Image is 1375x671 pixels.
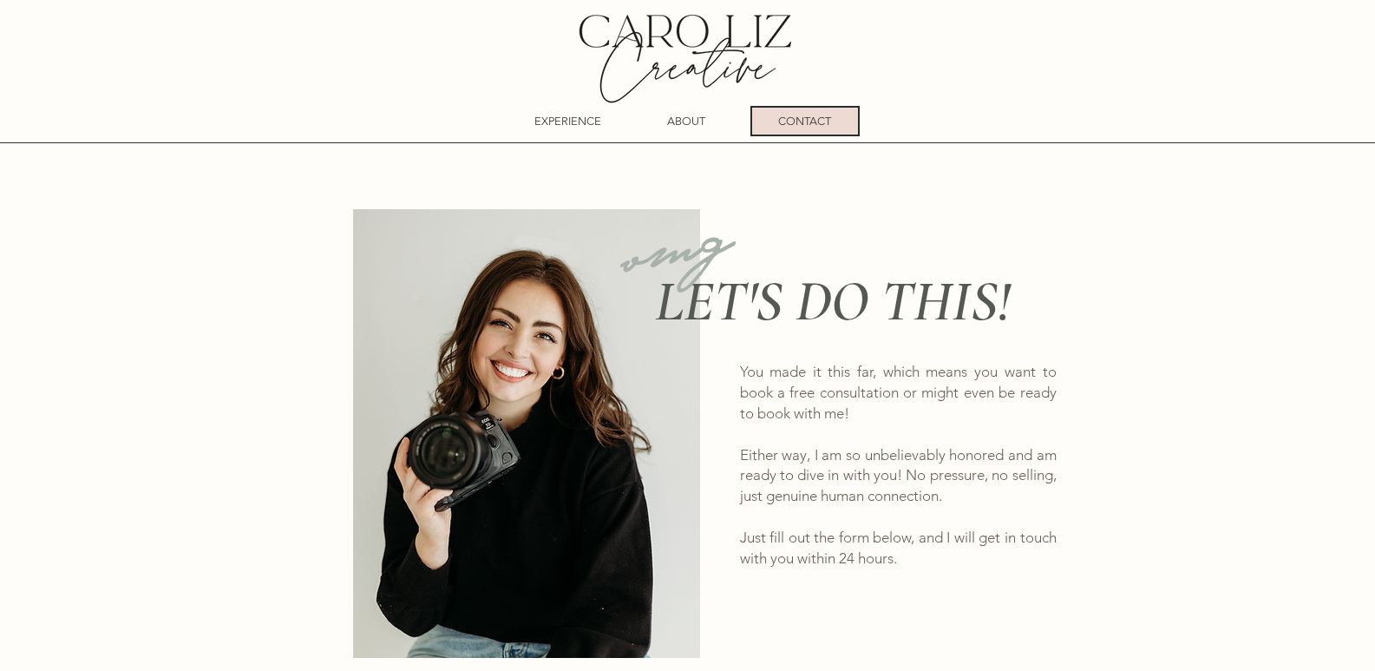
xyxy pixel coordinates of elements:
[667,108,705,135] p: ABOUT
[740,529,1057,567] span: Just fill out the form below, and I will get in touch with you within 24 hours.
[740,446,1057,505] span: Either way, I am so unbelievably honored and am ready to dive in with you! No pressure, no sellin...
[750,106,860,136] a: CONTACT
[778,108,831,135] p: CONTACT
[740,363,1057,422] span: You made it this far, which means you want to book a free consultation or might even be ready to ...
[513,106,623,136] a: EXPERIENCE
[353,209,700,658] img: BTP28916.jpg
[655,266,1010,336] span: LET'S DO THIS!
[508,106,864,136] nav: Site
[606,180,737,295] span: omg
[632,106,742,136] a: ABOUT
[534,108,601,135] p: EXPERIENCE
